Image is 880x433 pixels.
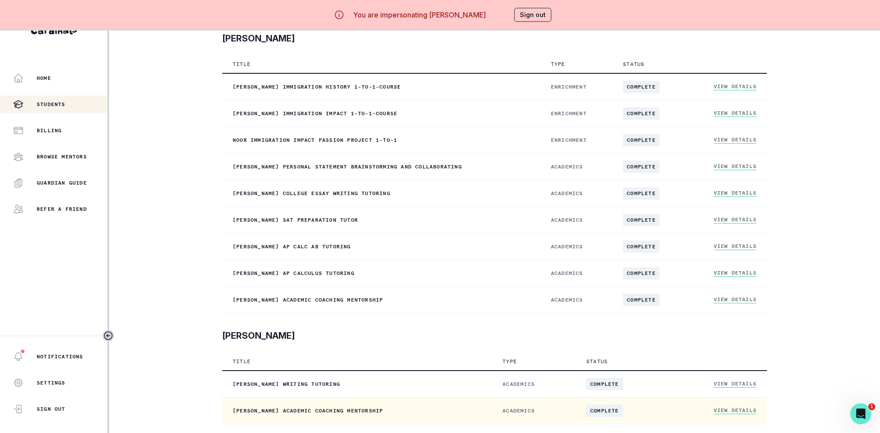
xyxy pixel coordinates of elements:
[551,190,602,197] p: ACADEMICS
[714,163,756,170] a: View Details
[623,214,660,226] span: complete
[551,270,602,277] p: ACADEMICS
[551,163,602,170] p: ACADEMICS
[233,407,481,414] p: [PERSON_NAME] Academic Coaching Mentorship
[233,137,530,144] p: Noor Immigration Impact Passion Project 1-to-1
[514,8,551,22] button: Sign out
[233,381,481,388] p: [PERSON_NAME] Writing tutoring
[586,358,608,365] p: Status
[551,296,602,303] p: ACADEMICS
[623,161,660,173] span: complete
[37,179,87,186] p: Guardian Guide
[233,243,530,250] p: [PERSON_NAME] AP Calc AB tutoring
[623,294,660,306] span: complete
[586,378,623,390] span: complete
[37,379,65,386] p: Settings
[623,134,660,146] span: complete
[233,61,251,68] p: Title
[37,406,65,412] p: Sign Out
[233,358,251,365] p: Title
[586,405,623,417] span: complete
[233,190,530,197] p: [PERSON_NAME] College Essay Writing tutoring
[714,216,756,223] a: View Details
[714,110,756,117] a: View Details
[37,206,87,213] p: Refer a friend
[37,101,65,108] p: Students
[714,243,756,250] a: View Details
[103,330,114,341] button: Toggle sidebar
[714,83,756,90] a: View Details
[233,216,530,223] p: [PERSON_NAME] SAT Preparation Tutor
[233,83,530,90] p: [PERSON_NAME] Immigration History 1-to-1-course
[37,75,51,82] p: Home
[551,137,602,144] p: ENRICHMENT
[714,269,756,277] a: View Details
[502,358,517,365] p: Type
[714,189,756,197] a: View Details
[551,110,602,117] p: ENRICHMENT
[222,32,295,45] p: [PERSON_NAME]
[714,380,756,388] a: View Details
[623,107,660,120] span: complete
[37,153,87,160] p: Browse Mentors
[714,296,756,303] a: View Details
[37,353,83,360] p: Notifications
[233,296,530,303] p: [PERSON_NAME] Academic Coaching Mentorship
[551,243,602,250] p: ACADEMICS
[233,270,530,277] p: [PERSON_NAME] AP Calculus tutoring
[623,81,660,93] span: complete
[353,10,486,20] p: You are impersonating [PERSON_NAME]
[551,61,565,68] p: Type
[502,381,565,388] p: ACADEMICS
[222,329,295,342] p: [PERSON_NAME]
[623,61,644,68] p: Status
[623,241,660,253] span: complete
[233,163,530,170] p: [PERSON_NAME] Personal Statement Brainstorming and Collaborating
[502,407,565,414] p: ACADEMICS
[551,83,602,90] p: ENRICHMENT
[868,403,875,410] span: 1
[37,127,62,134] p: Billing
[850,403,871,424] iframe: Intercom live chat
[623,267,660,279] span: complete
[551,216,602,223] p: ACADEMICS
[233,110,530,117] p: [PERSON_NAME] Immigration Impact 1-to-1-course
[714,136,756,144] a: View Details
[623,187,660,199] span: complete
[714,407,756,414] a: View Details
